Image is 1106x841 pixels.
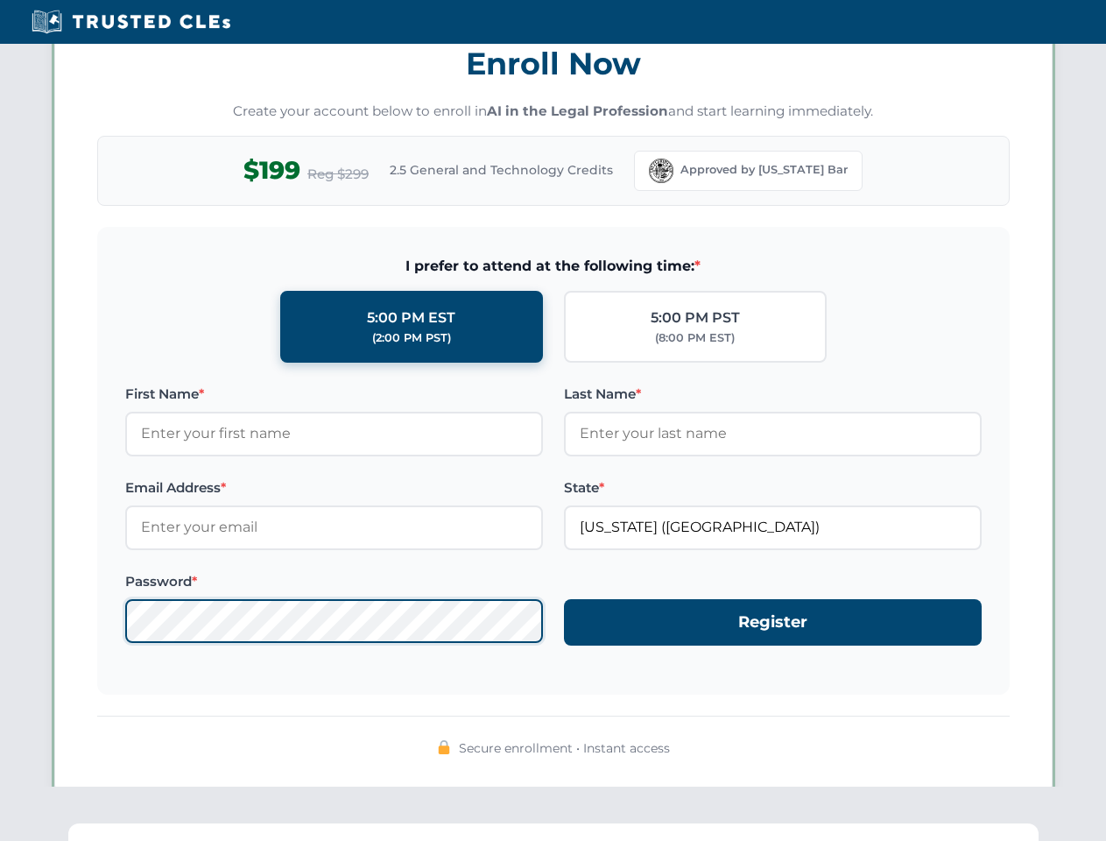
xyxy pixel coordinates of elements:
[487,102,668,119] strong: AI in the Legal Profession
[367,307,455,329] div: 5:00 PM EST
[564,599,982,646] button: Register
[243,151,300,190] span: $199
[564,412,982,456] input: Enter your last name
[564,477,982,498] label: State
[649,159,673,183] img: Florida Bar
[97,102,1010,122] p: Create your account below to enroll in and start learning immediately.
[564,384,982,405] label: Last Name
[26,9,236,35] img: Trusted CLEs
[372,329,451,347] div: (2:00 PM PST)
[564,505,982,549] input: Florida (FL)
[651,307,740,329] div: 5:00 PM PST
[125,505,543,549] input: Enter your email
[390,160,613,180] span: 2.5 General and Technology Credits
[459,739,670,758] span: Secure enrollment • Instant access
[125,384,543,405] label: First Name
[97,36,1010,91] h3: Enroll Now
[125,477,543,498] label: Email Address
[655,329,735,347] div: (8:00 PM EST)
[307,164,369,185] span: Reg $299
[125,571,543,592] label: Password
[680,161,848,179] span: Approved by [US_STATE] Bar
[125,255,982,278] span: I prefer to attend at the following time:
[437,740,451,754] img: 🔒
[125,412,543,456] input: Enter your first name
